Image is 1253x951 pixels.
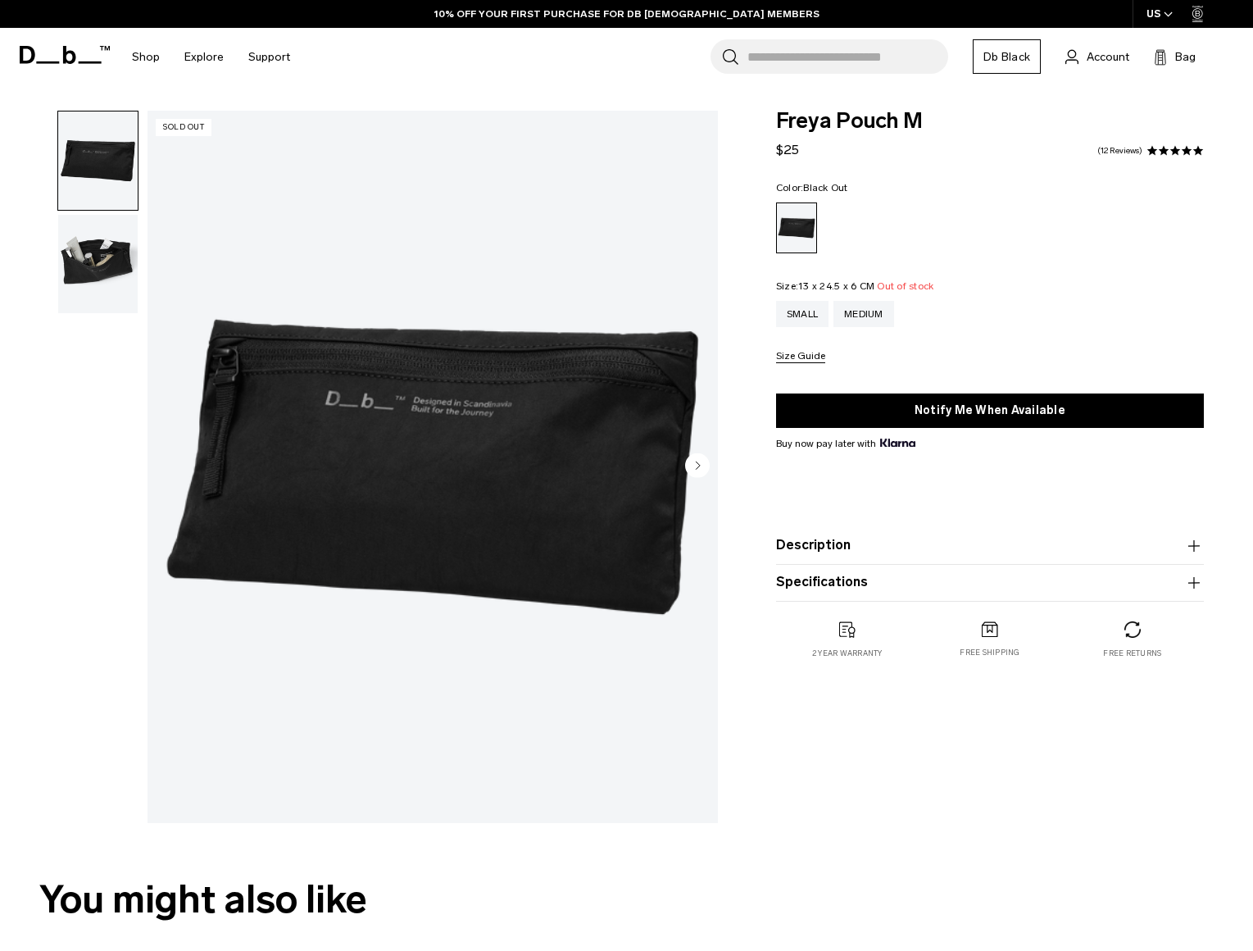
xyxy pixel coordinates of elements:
[156,119,211,136] p: Sold Out
[1103,648,1161,659] p: Free returns
[434,7,819,21] a: 10% OFF YOUR FIRST PURCHASE FOR DB [DEMOGRAPHIC_DATA] MEMBERS
[776,536,1204,556] button: Description
[39,871,1214,929] h2: You might also like
[1087,48,1129,66] span: Account
[1154,47,1196,66] button: Bag
[1065,47,1129,66] a: Account
[776,301,829,327] a: Small
[776,142,799,157] span: $25
[1175,48,1196,66] span: Bag
[798,280,874,292] span: 13 x 24.5 x 6 CM
[58,215,138,313] img: Freya Pouch M Black Out
[57,111,138,211] button: Freya Pouch M Black Out
[184,28,224,86] a: Explore
[776,394,1204,428] button: Notify Me When Available
[960,647,1019,658] p: Free shipping
[148,111,718,823] li: 1 / 2
[776,573,1204,593] button: Specifications
[776,111,1204,132] span: Freya Pouch M
[880,439,915,447] img: {"height" => 20, "alt" => "Klarna"}
[776,351,825,363] button: Size Guide
[57,214,138,314] button: Freya Pouch M Black Out
[812,648,883,659] p: 2 year warranty
[776,202,817,253] a: Black Out
[120,28,302,86] nav: Main Navigation
[58,111,138,210] img: Freya Pouch M Black Out
[877,280,933,292] span: Out of stock
[148,111,718,823] img: Freya Pouch M Black Out
[1097,147,1142,155] a: 12 reviews
[776,281,934,291] legend: Size:
[803,182,847,193] span: Black Out
[776,436,915,451] span: Buy now pay later with
[833,301,894,327] a: Medium
[776,183,848,193] legend: Color:
[685,453,710,480] button: Next slide
[248,28,290,86] a: Support
[973,39,1041,74] a: Db Black
[132,28,160,86] a: Shop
